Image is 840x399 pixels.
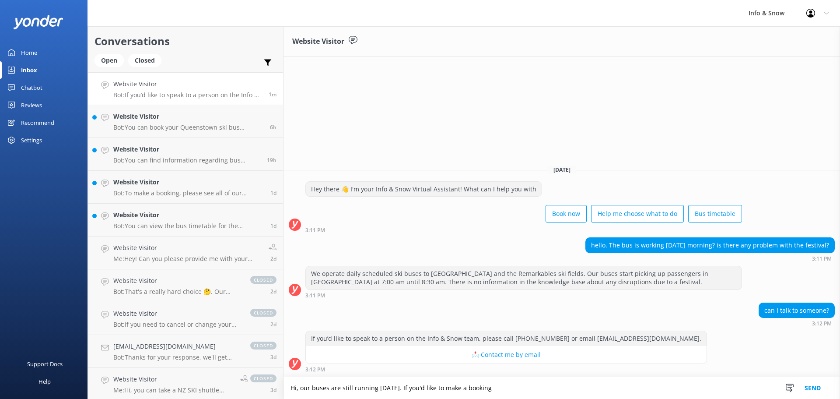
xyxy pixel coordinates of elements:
[13,15,63,29] img: yonder-white-logo.png
[267,156,276,164] span: Sep 11 2025 07:23pm (UTC +12:00) Pacific/Auckland
[306,346,707,364] button: 📩 Contact me by email
[586,238,834,253] div: hello. The bus is working [DATE] morning? is there any problem with the festival?
[21,131,42,149] div: Settings
[269,91,276,98] span: Sep 12 2025 03:12pm (UTC +12:00) Pacific/Auckland
[270,222,276,230] span: Sep 10 2025 05:44pm (UTC +12:00) Pacific/Auckland
[113,210,264,220] h4: Website Visitor
[113,353,241,361] p: Bot: Thanks for your response, we'll get back to you as soon as we can during opening hours.
[796,377,829,399] button: Send
[21,79,42,96] div: Chatbot
[21,96,42,114] div: Reviews
[113,342,241,351] h4: [EMAIL_ADDRESS][DOMAIN_NAME]
[88,171,283,204] a: Website VisitorBot:To make a booking, please see all of our products here: [URL][DOMAIN_NAME].1d
[688,205,742,222] button: Bus timetable
[585,255,835,261] div: Sep 12 2025 03:11pm (UTC +12:00) Pacific/Auckland
[812,256,832,261] strong: 3:11 PM
[88,237,283,269] a: Website VisitorMe:Hey! Can you please provide me with your name or booking number, so I can help ...
[113,276,241,286] h4: Website Visitor
[113,124,263,131] p: Bot: You can book your Queenstown ski bus transport online at [URL][DOMAIN_NAME]. Choose your pre...
[113,243,262,253] h4: Website Visitor
[21,114,54,131] div: Recommend
[812,321,832,326] strong: 3:12 PM
[270,288,276,295] span: Sep 10 2025 07:35am (UTC +12:00) Pacific/Auckland
[250,342,276,350] span: closed
[591,205,684,222] button: Help me choose what to do
[88,204,283,237] a: Website VisitorBot:You can view the bus timetable for the Remarkables Ski Field online at [URL][D...
[113,374,234,384] h4: Website Visitor
[88,302,283,335] a: Website VisitorBot:If you need to cancel or change your booking, please contact the team on [PHON...
[113,309,241,318] h4: Website Visitor
[548,166,576,173] span: [DATE]
[250,309,276,317] span: closed
[305,292,742,298] div: Sep 12 2025 03:11pm (UTC +12:00) Pacific/Auckland
[305,228,325,233] strong: 3:11 PM
[305,227,742,233] div: Sep 12 2025 03:11pm (UTC +12:00) Pacific/Auckland
[113,321,241,328] p: Bot: If you need to cancel or change your booking, please contact the team on [PHONE_NUMBER], [PH...
[759,320,835,326] div: Sep 12 2025 03:12pm (UTC +12:00) Pacific/Auckland
[305,293,325,298] strong: 3:11 PM
[270,189,276,197] span: Sep 11 2025 09:57am (UTC +12:00) Pacific/Auckland
[305,367,325,372] strong: 3:12 PM
[94,54,124,67] div: Open
[128,55,166,65] a: Closed
[88,138,283,171] a: Website VisitorBot:You can find information regarding bus timetables and locations here: [URL][DO...
[250,276,276,284] span: closed
[21,44,37,61] div: Home
[546,205,587,222] button: Book now
[27,355,63,373] div: Support Docs
[94,55,128,65] a: Open
[270,255,276,262] span: Sep 10 2025 09:39am (UTC +12:00) Pacific/Auckland
[292,36,344,47] h3: Website Visitor
[306,266,742,290] div: We operate daily scheduled ski buses to [GEOGRAPHIC_DATA] and the Remarkables ski fields. Our bus...
[88,269,283,302] a: Website VisitorBot:That's a really hard choice 🤔. Our interactive quiz can help recommend a great...
[113,91,262,99] p: Bot: If you’d like to speak to a person on the Info & Snow team, please call [PHONE_NUMBER] or em...
[270,124,276,131] span: Sep 12 2025 09:00am (UTC +12:00) Pacific/Auckland
[88,335,283,368] a: [EMAIL_ADDRESS][DOMAIN_NAME]Bot:Thanks for your response, we'll get back to you as soon as we can...
[113,288,241,296] p: Bot: That's a really hard choice 🤔. Our interactive quiz can help recommend a great option for yo...
[88,72,283,105] a: Website VisitorBot:If you’d like to speak to a person on the Info & Snow team, please call [PHONE...
[113,189,264,197] p: Bot: To make a booking, please see all of our products here: [URL][DOMAIN_NAME].
[88,105,283,138] a: Website VisitorBot:You can book your Queenstown ski bus transport online at [URL][DOMAIN_NAME]. C...
[113,177,264,187] h4: Website Visitor
[113,386,234,394] p: Me: Hi, you can take a NZ SKI shuttle directly at the mountain - you will need to buy a one-way r...
[270,353,276,361] span: Sep 08 2025 10:33pm (UTC +12:00) Pacific/Auckland
[113,222,264,230] p: Bot: You can view the bus timetable for the Remarkables Ski Field online at [URL][DOMAIN_NAME]. T...
[113,79,262,89] h4: Website Visitor
[283,377,840,399] textarea: Hi, our buses are still running [DATE]. If you'd like to make a booking
[113,156,260,164] p: Bot: You can find information regarding bus timetables and locations here: [URL][DOMAIN_NAME]. Ad...
[306,331,707,346] div: If you’d like to speak to a person on the Info & Snow team, please call [PHONE_NUMBER] or email [...
[113,112,263,121] h4: Website Visitor
[113,145,260,154] h4: Website Visitor
[305,366,707,372] div: Sep 12 2025 03:12pm (UTC +12:00) Pacific/Auckland
[38,373,51,390] div: Help
[250,374,276,382] span: closed
[94,33,276,49] h2: Conversations
[113,255,262,263] p: Me: Hey! Can you please provide me with your name or booking number, so I can help you further! M...
[128,54,161,67] div: Closed
[306,182,542,197] div: Hey there 👋 I'm your Info & Snow Virtual Assistant! What can I help you with
[270,386,276,394] span: Sep 08 2025 06:33pm (UTC +12:00) Pacific/Auckland
[21,61,37,79] div: Inbox
[270,321,276,328] span: Sep 09 2025 05:41pm (UTC +12:00) Pacific/Auckland
[759,303,834,318] div: can I talk to someone?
